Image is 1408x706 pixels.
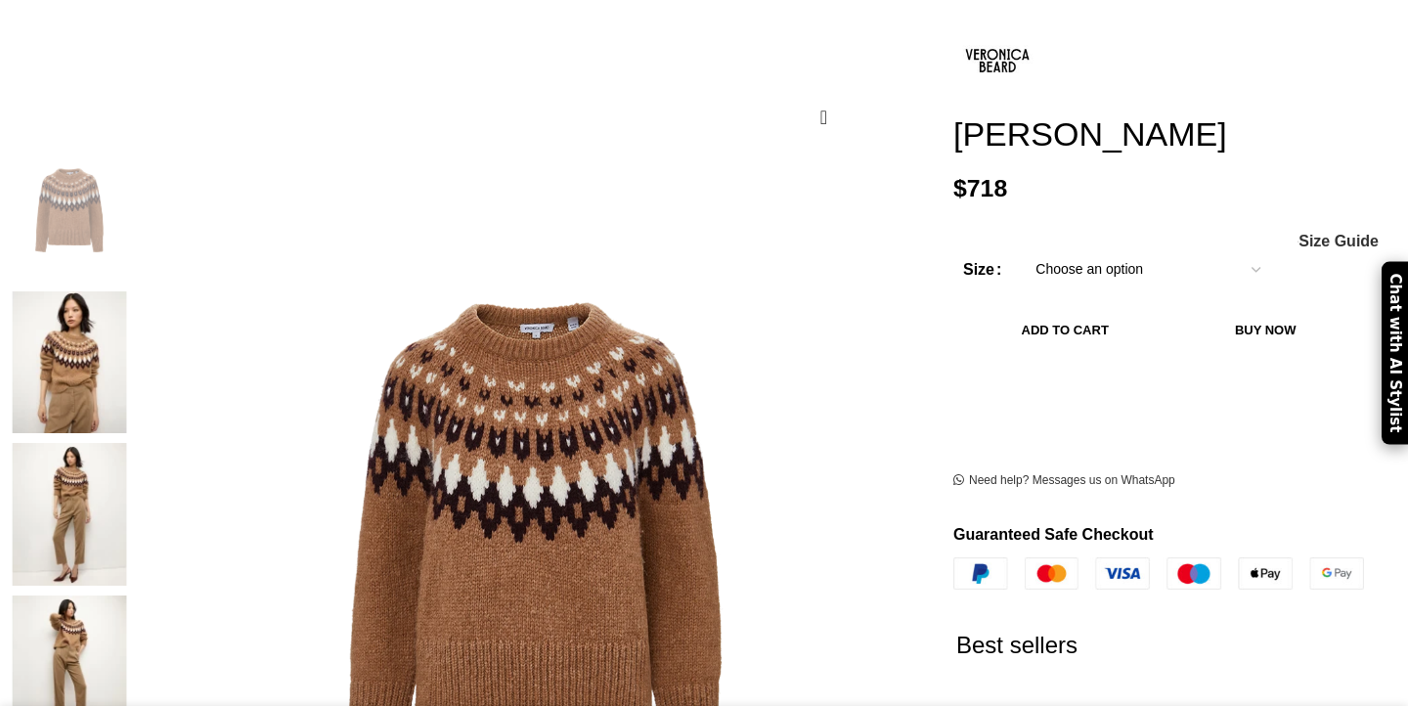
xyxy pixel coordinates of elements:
[956,590,1367,701] h2: Best sellers
[10,139,129,282] img: Veronica Beard Knitwear
[1298,234,1379,249] a: Size Guide
[1176,310,1354,351] button: Buy now
[963,310,1166,351] button: Add to cart
[10,443,129,586] img: Veronica Beard Clothing
[1298,234,1379,249] span: Size Guide
[953,473,1175,489] a: Need help? Messages us on WhatsApp
[953,175,967,201] span: $
[953,17,1041,105] img: Veronica Beard
[953,114,1393,154] h1: [PERSON_NAME]
[10,291,129,434] img: Veronica Beard
[963,257,1001,283] label: Size
[976,367,1328,414] iframe: Beveiligd Express Checkout-frame
[953,526,1154,543] strong: Guaranteed Safe Checkout
[953,557,1364,591] img: guaranteed-safe-checkout-bordered.j
[953,175,1007,201] bdi: 718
